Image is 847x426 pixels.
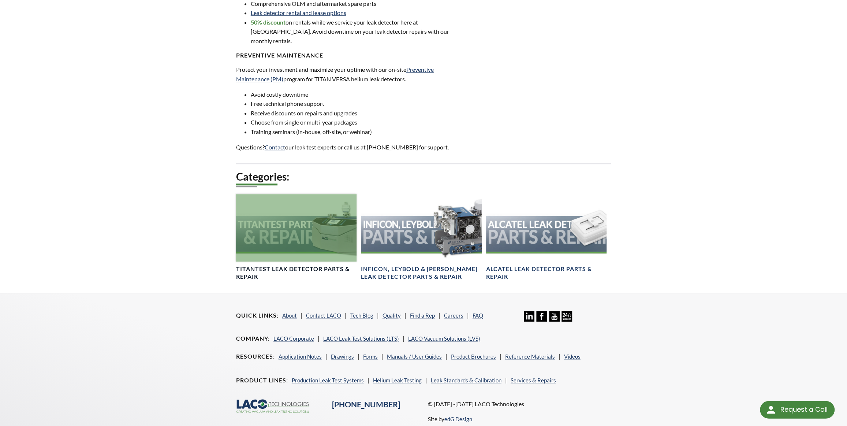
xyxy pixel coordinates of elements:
a: Contact LACO [306,312,341,319]
a: Leak Standards & Calibration [431,377,501,384]
strong: 50% discount [251,19,286,26]
h2: Categories: [236,170,611,184]
p: © [DATE] -[DATE] LACO Technologies [428,399,611,409]
h4: Alcatel Leak Detector Parts & Repair [486,265,607,281]
a: LACO Corporate [273,335,314,342]
a: Tech Blog [350,312,373,319]
h4: Company [236,335,270,342]
a: Inficon, Leybold Parts & Repair headerInficon, Leybold & [PERSON_NAME] Leak Detector Parts & Repair [361,194,482,281]
a: Manuals / User Guides [387,353,442,360]
li: on rentals while we service your leak detector here at [GEOGRAPHIC_DATA]. Avoid downtime on your ... [251,18,458,46]
a: [PHONE_NUMBER] [332,400,400,409]
a: Drawings [331,353,354,360]
p: Questions? our leak test experts or call us at [PHONE_NUMBER] for support. [236,142,458,152]
li: Training seminars (in-house, off-site, or webinar) [251,127,458,137]
img: 24/7 Support Icon [561,311,572,322]
a: Reference Materials [505,353,555,360]
a: Product Brochures [451,353,496,360]
h4: TITANTEST Leak Detector Parts & Repair [236,265,357,281]
li: Receive discounts on repairs and upgrades [251,108,458,118]
a: Find a Rep [410,312,435,319]
a: FAQ [473,312,483,319]
li: Choose from single or multi-year packages [251,118,458,127]
a: Alcatel Leak Detector Parts & Repair headerAlcatel Leak Detector Parts & Repair [486,194,607,281]
a: edG Design [444,416,472,422]
a: Production Leak Test Systems [292,377,364,384]
a: Services & Repairs [511,377,556,384]
h4: Resources [236,353,275,360]
li: Free technical phone support [251,99,458,108]
a: Contact [265,144,285,151]
a: Helium Leak Testing [373,377,422,384]
img: round button [765,404,777,416]
a: Videos [564,353,581,360]
a: TITANTEST Parts & Repair headerTITANTEST Leak Detector Parts & Repair [236,194,357,281]
a: Application Notes [279,353,322,360]
a: Careers [444,312,463,319]
div: Request a Call [760,401,835,419]
p: Site by [428,415,472,423]
h4: Product Lines [236,377,288,384]
a: 24/7 Support [561,316,572,323]
h4: Quick Links [236,312,279,319]
p: Protect your investment and maximize your uptime with our on-site program for TITAN VERSA helium ... [236,65,458,84]
a: LACO Leak Test Solutions (LTS) [323,335,399,342]
a: LACO Vacuum Solutions (LVS) [408,335,480,342]
h4: Preventive maintenance [236,52,458,59]
a: About [282,312,297,319]
li: Avoid costly downtime [251,90,458,99]
div: Request a Call [780,401,827,418]
h4: Inficon, Leybold & [PERSON_NAME] Leak Detector Parts & Repair [361,265,482,281]
a: Forms [363,353,378,360]
a: Preventive Maintenance (PM) [236,66,434,82]
a: Leak detector rental and lease options [251,9,346,16]
a: Quality [383,312,401,319]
